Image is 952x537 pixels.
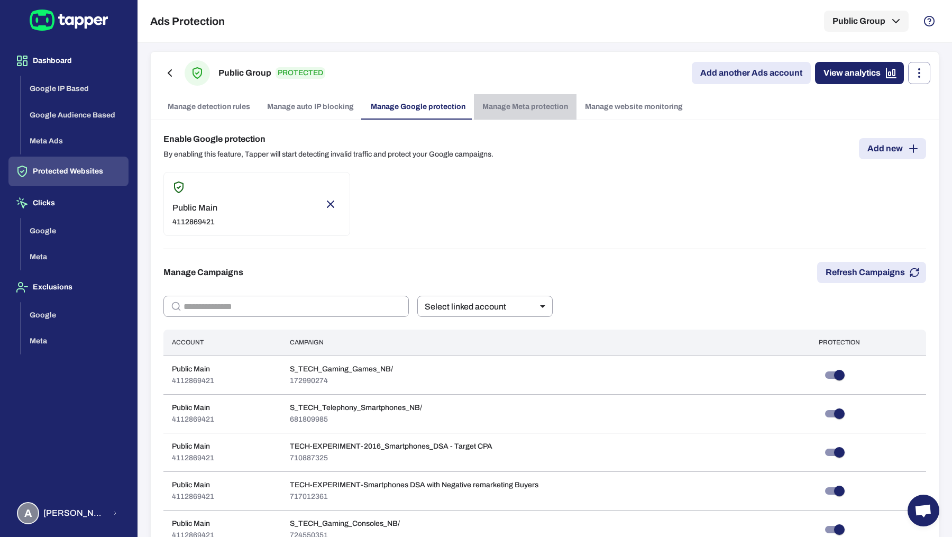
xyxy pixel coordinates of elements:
a: Google IP Based [21,84,129,93]
span: [PERSON_NAME] [PERSON_NAME] Koutsogianni [43,508,106,518]
button: A[PERSON_NAME] [PERSON_NAME] Koutsogianni [8,498,129,529]
a: Meta Ads [21,136,129,145]
a: Clicks [8,198,129,207]
p: TECH-EXPERIMENT-2016_Smartphones_DSA - Target CPA [290,442,492,451]
button: Remove account [320,194,341,215]
a: Meta [21,252,129,261]
a: Add another Ads account [692,62,811,84]
a: Manage detection rules [159,94,259,120]
button: Meta [21,244,129,270]
button: Google [21,302,129,329]
p: 4112869421 [172,415,214,424]
a: Manage auto IP blocking [259,94,362,120]
a: Dashboard [8,56,129,65]
h6: Public Group [218,67,271,79]
p: 710887325 [290,453,492,463]
a: Manage Google protection [362,94,474,120]
button: Protected Websites [8,157,129,186]
p: TECH-EXPERIMENT-Smartphones DSA with Negative remarketing Buyers [290,480,538,490]
a: View analytics [815,62,904,84]
a: Manage Meta protection [474,94,576,120]
a: Google Audience Based [21,110,129,119]
button: Meta [21,328,129,354]
p: By enabling this feature, Tapper will start detecting invalid traffic and protect your Google cam... [163,150,493,159]
p: Public Main [172,403,214,413]
button: Google [21,218,129,244]
p: 4112869421 [172,453,214,463]
a: Google [21,310,129,318]
p: 681809985 [290,415,422,424]
p: 4112869421 [172,376,214,386]
p: Public Main [172,203,217,213]
div: Open chat [908,495,939,526]
th: Campaign [281,330,810,356]
p: 717012361 [290,492,538,502]
button: Public Group [824,11,909,32]
h6: Enable Google protection [163,133,493,145]
p: Public Main [172,519,214,529]
a: Exclusions [8,282,129,291]
p: Public Main [172,480,214,490]
div: A [17,502,39,524]
div: Select linked account [417,296,553,317]
p: S_TECH_Telephony_Smartphones_NB/ [290,403,422,413]
p: 4112869421 [172,492,214,502]
a: Add new [859,138,926,159]
button: Refresh Campaigns [817,262,926,283]
button: Clicks [8,188,129,218]
button: Google IP Based [21,76,129,102]
a: Google [21,225,129,234]
a: Meta [21,336,129,345]
p: S_TECH_Gaming_Consoles_NB/ [290,519,400,529]
h5: Ads Protection [150,15,225,28]
a: Manage website monitoring [576,94,691,120]
button: Meta Ads [21,128,129,154]
button: Google Audience Based [21,102,129,129]
a: Protected Websites [8,166,129,175]
p: PROTECTED [276,67,325,79]
button: Dashboard [8,46,129,76]
p: S_TECH_Gaming_Games_NB/ [290,365,393,374]
th: Account [163,330,281,356]
p: 4112869421 [172,217,217,227]
th: Protection [810,330,926,356]
h6: Manage Campaigns [163,266,243,279]
p: 172990274 [290,376,393,386]
p: Public Main [172,365,214,374]
button: Exclusions [8,272,129,302]
p: Public Main [172,442,214,451]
